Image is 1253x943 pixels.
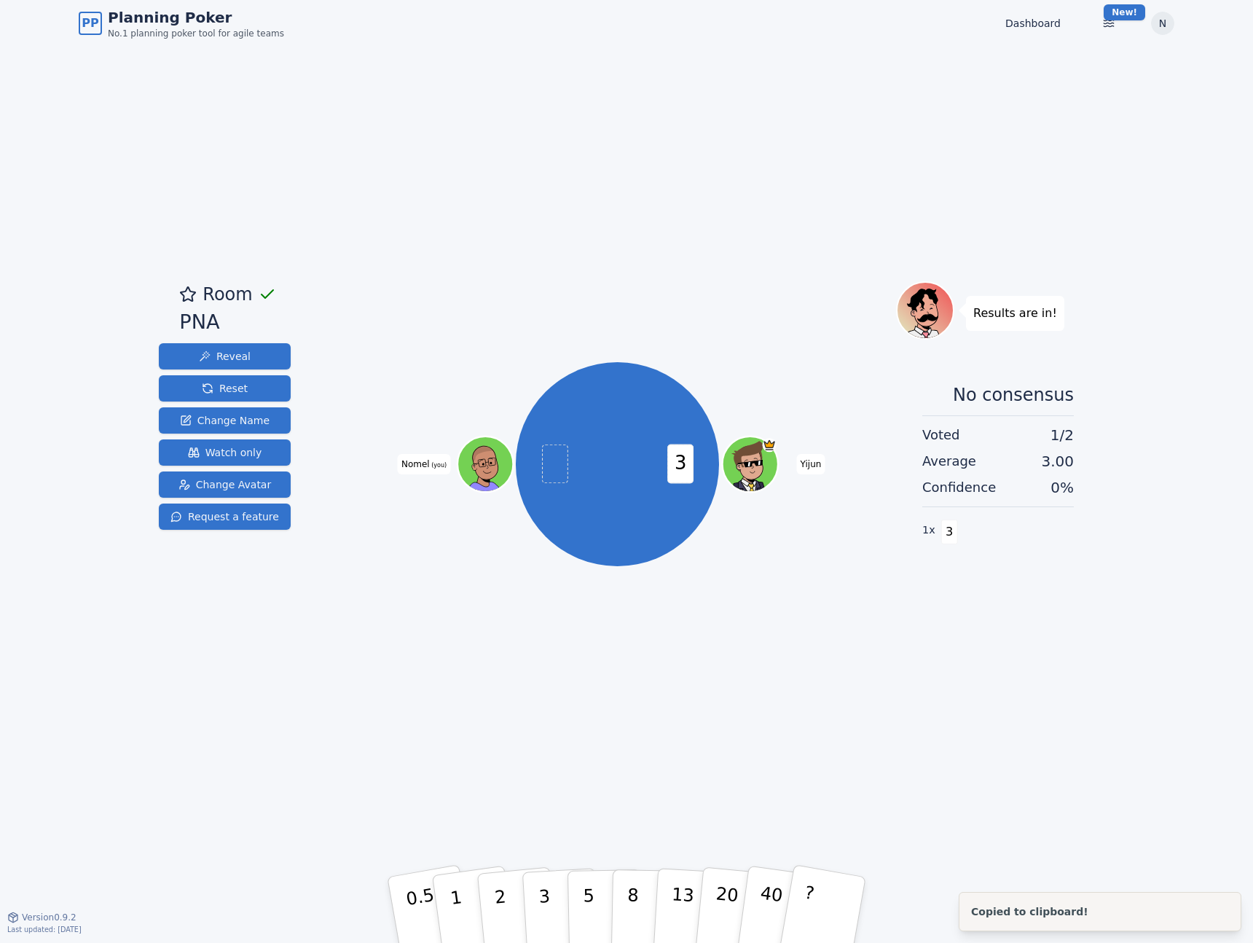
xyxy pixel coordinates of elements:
[159,439,291,466] button: Watch only
[202,381,248,396] span: Reset
[108,7,284,28] span: Planning Poker
[7,912,76,923] button: Version0.9.2
[159,375,291,402] button: Reset
[667,445,694,484] span: 3
[973,303,1057,324] p: Results are in!
[188,445,262,460] span: Watch only
[762,438,776,452] span: Yijun is the host
[82,15,98,32] span: PP
[1005,16,1061,31] a: Dashboard
[797,454,825,474] span: Click to change your name
[1151,12,1174,35] button: N
[79,7,284,39] a: PPPlanning PokerNo.1 planning poker tool for agile teams
[459,438,511,490] button: Click to change your avatar
[922,451,976,471] span: Average
[199,349,251,364] span: Reveal
[1104,4,1145,20] div: New!
[398,454,450,474] span: Click to change your name
[178,477,272,492] span: Change Avatar
[180,413,270,428] span: Change Name
[179,281,197,308] button: Add as favourite
[108,28,284,39] span: No.1 planning poker tool for agile teams
[159,407,291,434] button: Change Name
[941,520,958,544] span: 3
[179,308,275,337] div: PNA
[1041,451,1074,471] span: 3.00
[203,281,252,308] span: Room
[159,504,291,530] button: Request a feature
[1050,425,1074,445] span: 1 / 2
[1096,10,1122,36] button: New!
[922,523,935,539] span: 1 x
[922,425,960,445] span: Voted
[170,509,279,524] span: Request a feature
[953,383,1074,407] span: No consensus
[430,462,447,469] span: (you)
[159,471,291,498] button: Change Avatar
[22,912,76,923] span: Version 0.9.2
[971,904,1088,919] div: Copied to clipboard!
[7,926,82,934] span: Last updated: [DATE]
[159,343,291,369] button: Reveal
[922,477,996,498] span: Confidence
[1050,477,1074,498] span: 0 %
